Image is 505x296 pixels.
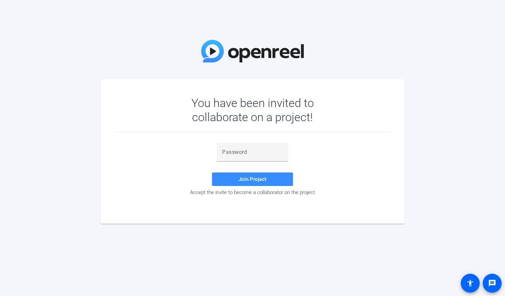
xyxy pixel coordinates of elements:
div: Accept the invite to become a collaborator on the project [114,189,391,195]
div: You have been invited to collaborate on a project! [172,96,334,124]
button: Join Project [212,172,293,186]
input: Password [222,148,283,156]
img: OpenReel Logo [201,40,304,62]
span: Join Project [239,176,266,182]
mat-icon: message [488,279,496,287]
mat-icon: accessibility [466,279,474,287]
